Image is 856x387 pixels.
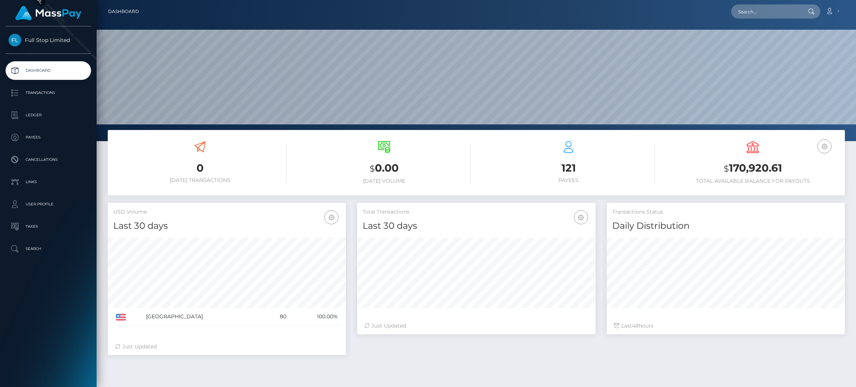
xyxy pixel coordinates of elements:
td: 100.00% [289,308,340,325]
a: Ledger [6,106,91,124]
h6: [DATE] Transactions [113,177,286,183]
h6: Total Available Balance for Payouts [666,178,839,184]
h6: Payees [482,177,655,183]
a: Search [6,240,91,258]
a: Links [6,173,91,191]
p: Transactions [9,87,88,98]
h4: Last 30 days [113,219,340,232]
td: 80 [266,308,289,325]
h6: [DATE] Volume [298,178,471,184]
div: Just Updated [115,343,338,351]
h3: 0 [113,161,286,175]
h4: Daily Distribution [612,219,839,232]
img: Full Stop Limited [9,34,21,46]
h3: 0.00 [298,161,471,176]
p: Cancellations [9,154,88,165]
h5: USD Volume [113,208,340,216]
h5: Total Transactions [363,208,590,216]
div: Just Updated [364,322,588,330]
a: Transactions [6,84,91,102]
p: Links [9,176,88,188]
h3: 170,920.61 [666,161,839,176]
p: Taxes [9,221,88,232]
div: Last hours [614,322,837,330]
h5: Transactions Status [612,208,839,216]
h3: 121 [482,161,655,175]
a: Cancellations [6,150,91,169]
a: Payees [6,128,91,147]
span: 48 [632,322,639,329]
a: Taxes [6,217,91,236]
span: Full Stop Limited [6,37,91,43]
img: MassPay Logo [15,6,81,20]
a: Dashboard [108,4,139,19]
p: Payees [9,132,88,143]
p: Dashboard [9,65,88,76]
p: User Profile [9,199,88,210]
input: Search... [731,4,801,19]
small: $ [724,163,729,174]
p: Ledger [9,110,88,121]
img: US.png [116,314,126,321]
td: [GEOGRAPHIC_DATA] [143,308,266,325]
h4: Last 30 days [363,219,590,232]
small: $ [370,163,375,174]
a: User Profile [6,195,91,214]
p: Search [9,243,88,254]
a: Dashboard [6,61,91,80]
